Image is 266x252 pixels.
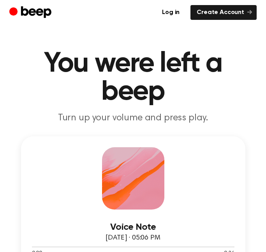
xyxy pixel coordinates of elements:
h3: Voice Note [32,222,234,233]
p: Turn up your volume and press play. [9,112,257,124]
a: Create Account [190,5,257,20]
a: Log in [156,5,186,20]
span: [DATE] · 05:06 PM [106,234,160,241]
h1: You were left a beep [9,50,257,106]
a: Beep [9,5,53,20]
